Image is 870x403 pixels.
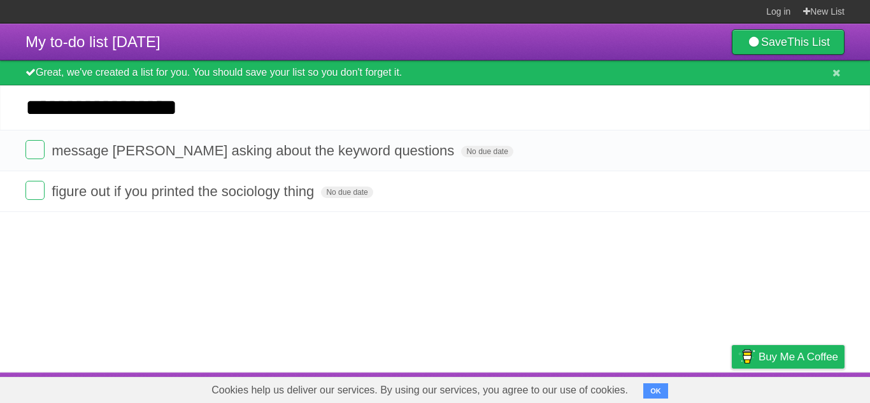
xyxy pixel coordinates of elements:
[25,181,45,200] label: Done
[604,376,656,400] a: Developers
[562,376,589,400] a: About
[759,346,838,368] span: Buy me a coffee
[643,383,668,399] button: OK
[25,140,45,159] label: Done
[321,187,373,198] span: No due date
[715,376,748,400] a: Privacy
[764,376,845,400] a: Suggest a feature
[672,376,700,400] a: Terms
[732,29,845,55] a: SaveThis List
[25,33,160,50] span: My to-do list [DATE]
[738,346,755,367] img: Buy me a coffee
[787,36,830,48] b: This List
[199,378,641,403] span: Cookies help us deliver our services. By using our services, you agree to our use of cookies.
[732,345,845,369] a: Buy me a coffee
[52,183,317,199] span: figure out if you printed the sociology thing
[52,143,457,159] span: message [PERSON_NAME] asking about the keyword questions
[461,146,513,157] span: No due date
